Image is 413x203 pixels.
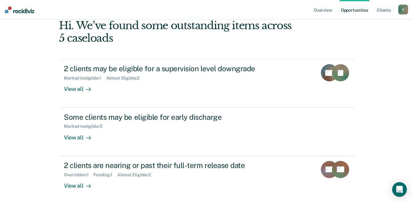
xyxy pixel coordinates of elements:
div: View all [64,177,98,189]
a: 2 clients may be eligible for a supervision level downgradeMarked Ineligible:1Almost Eligible:2Vi... [59,59,354,107]
div: Marked Ineligible : 3 [64,124,107,129]
div: Pending : 1 [93,172,117,178]
div: Hi. We’ve found some outstanding items across 5 caseloads [59,19,295,45]
div: 2 clients may be eligible for a supervision level downgrade [64,64,279,73]
div: Almost Eligible : 2 [106,76,145,81]
div: Overridden : 1 [64,172,93,178]
div: Marked Ineligible : 1 [64,76,106,81]
a: Some clients may be eligible for early dischargeMarked Ineligible:3View all [59,108,354,156]
div: Almost Eligible : 2 [117,172,156,178]
button: R [398,5,408,14]
div: Open Intercom Messenger [392,182,407,197]
div: Some clients may be eligible for early discharge [64,113,279,122]
div: 2 clients are nearing or past their full-term release date [64,161,279,170]
div: View all [64,81,98,93]
div: View all [64,129,98,141]
img: Recidiviz [5,6,34,13]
